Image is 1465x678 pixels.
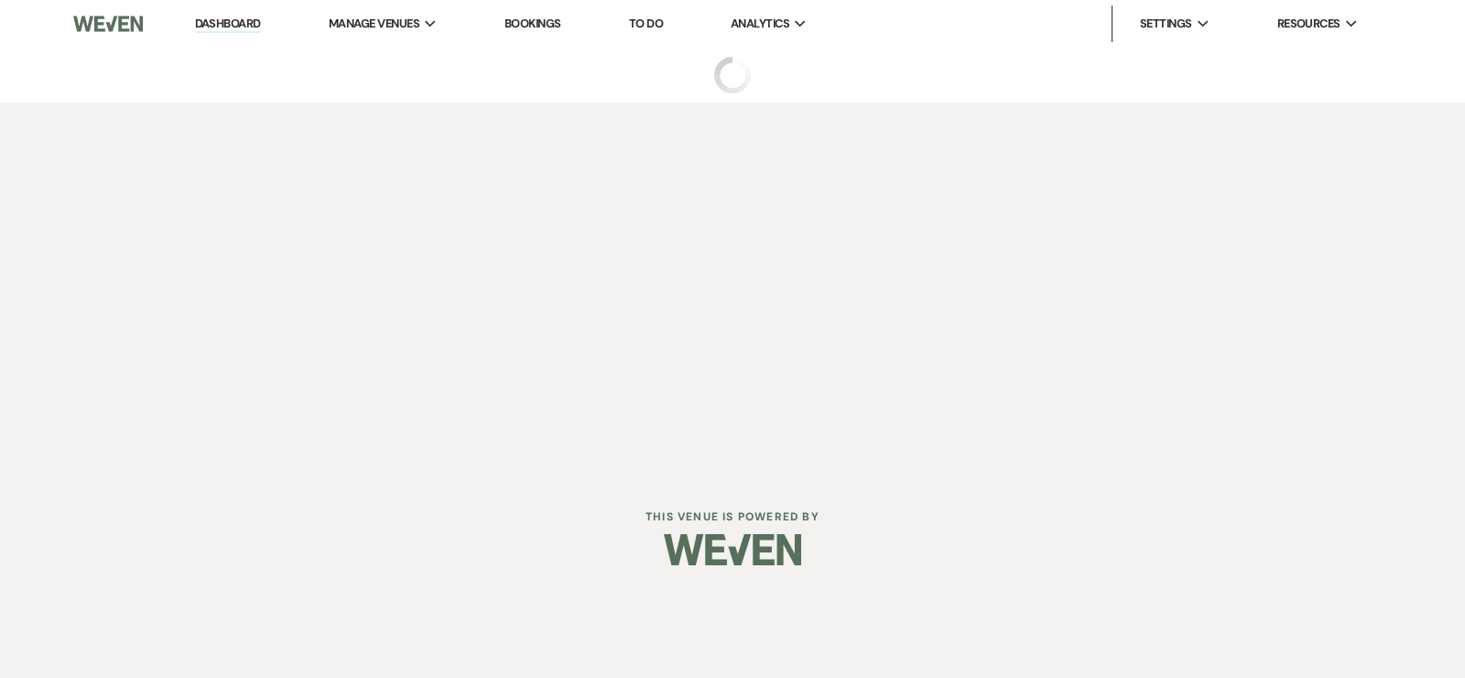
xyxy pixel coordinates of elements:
[1140,15,1192,33] span: Settings
[73,5,143,43] img: Weven Logo
[329,15,419,33] span: Manage Venues
[664,518,801,582] img: Weven Logo
[731,15,789,33] span: Analytics
[1277,15,1340,33] span: Resources
[195,16,261,33] a: Dashboard
[629,16,663,31] a: To Do
[505,16,561,31] a: Bookings
[714,57,751,93] img: loading spinner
